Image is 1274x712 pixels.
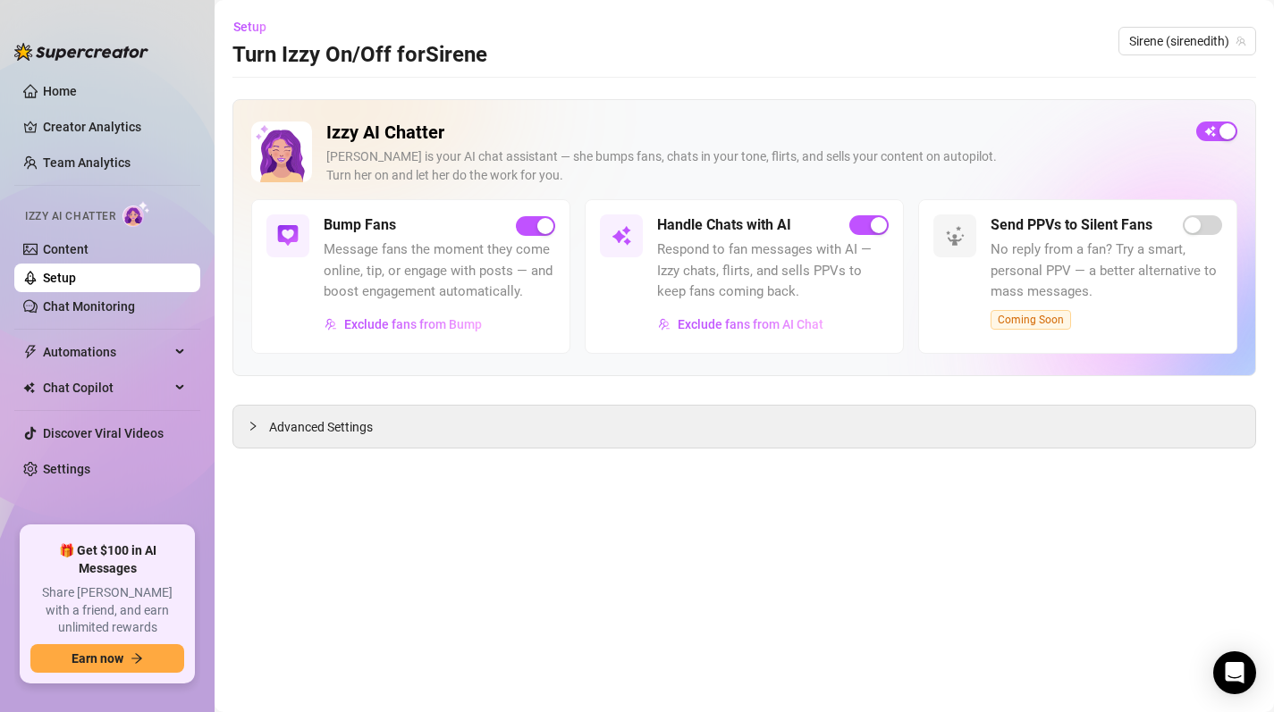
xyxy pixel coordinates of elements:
[657,239,889,303] span: Respond to fan messages with AI — Izzy chats, flirts, and sells PPVs to keep fans coming back.
[131,652,143,665] span: arrow-right
[43,462,90,476] a: Settings
[248,421,258,431] span: collapsed
[43,113,186,141] a: Creator Analytics
[122,201,150,227] img: AI Chatter
[14,43,148,61] img: logo-BBDzfeDw.svg
[43,426,164,440] a: Discover Viral Videos
[23,381,35,394] img: Chat Copilot
[1129,28,1245,54] span: Sirene (sirenedith)
[43,242,89,256] a: Content
[991,310,1071,330] span: Coming Soon
[248,416,269,436] div: collapsed
[611,225,632,247] img: svg%3e
[344,317,482,331] span: Exclude fans from Bump
[43,373,170,402] span: Chat Copilot
[657,310,824,339] button: Exclude fans from AI Chat
[30,644,184,673] button: Earn nowarrow-right
[233,20,266,34] span: Setup
[678,317,823,331] span: Exclude fans from AI Chat
[25,208,115,225] span: Izzy AI Chatter
[1213,651,1256,694] div: Open Intercom Messenger
[326,147,1182,185] div: [PERSON_NAME] is your AI chat assistant — she bumps fans, chats in your tone, flirts, and sells y...
[277,225,299,247] img: svg%3e
[251,121,312,182] img: Izzy AI Chatter
[324,214,396,236] h5: Bump Fans
[43,338,170,366] span: Automations
[325,318,337,331] img: svg%3e
[43,155,131,170] a: Team Analytics
[43,299,135,314] a: Chat Monitoring
[23,345,38,359] span: thunderbolt
[324,310,483,339] button: Exclude fans from Bump
[269,417,373,437] span: Advanced Settings
[324,239,555,303] span: Message fans the moment they come online, tip, or engage with posts — and boost engagement automa...
[30,542,184,577] span: 🎁 Get $100 in AI Messages
[944,225,966,247] img: svg%3e
[991,239,1222,303] span: No reply from a fan? Try a smart, personal PPV — a better alternative to mass messages.
[658,318,671,331] img: svg%3e
[43,84,77,98] a: Home
[232,13,281,41] button: Setup
[43,271,76,285] a: Setup
[30,584,184,637] span: Share [PERSON_NAME] with a friend, and earn unlimited rewards
[991,214,1152,236] h5: Send PPVs to Silent Fans
[1236,36,1246,46] span: team
[72,651,123,666] span: Earn now
[232,41,487,70] h3: Turn Izzy On/Off for Sirene
[326,121,1182,144] h2: Izzy AI Chatter
[657,214,791,236] h5: Handle Chats with AI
